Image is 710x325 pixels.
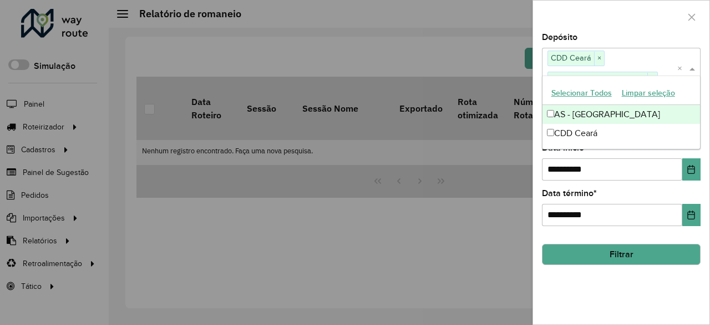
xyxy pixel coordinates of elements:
ng-dropdown-panel: Options list [542,76,701,149]
label: Data término [542,187,597,200]
span: AS - [GEOGRAPHIC_DATA] [548,72,647,86]
span: CDD Ceará [548,51,594,64]
label: Depósito [542,31,577,44]
div: AS - [GEOGRAPHIC_DATA] [542,105,701,124]
span: × [647,73,657,86]
div: CDD Ceará [542,124,701,143]
button: Selecionar Todos [546,84,617,102]
span: Clear all [677,62,687,76]
span: × [594,52,604,65]
button: Filtrar [542,244,701,265]
button: Limpar seleção [617,84,680,102]
button: Choose Date [682,204,701,226]
button: Choose Date [682,158,701,181]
